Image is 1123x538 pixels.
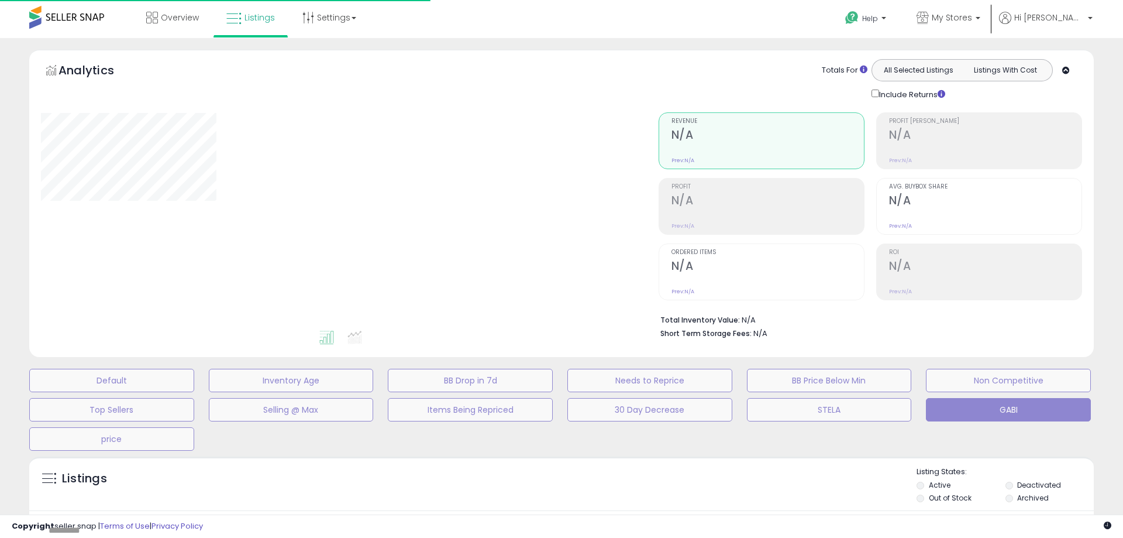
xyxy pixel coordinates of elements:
h2: N/A [889,259,1081,275]
button: Selling @ Max [209,398,374,422]
i: Get Help [845,11,859,25]
button: All Selected Listings [875,63,962,78]
h5: Analytics [58,62,137,81]
div: Totals For [822,65,867,76]
button: Listings With Cost [962,63,1049,78]
span: Help [862,13,878,23]
span: Listings [244,12,275,23]
button: price [29,427,194,451]
a: Help [836,2,898,38]
button: BB Price Below Min [747,369,912,392]
div: seller snap | | [12,521,203,532]
button: Items Being Repriced [388,398,553,422]
li: N/A [660,312,1073,326]
h2: N/A [671,128,864,144]
button: Needs to Reprice [567,369,732,392]
span: Hi [PERSON_NAME] [1014,12,1084,23]
h2: N/A [671,194,864,210]
button: GABI [926,398,1091,422]
button: BB Drop in 7d [388,369,553,392]
span: Revenue [671,118,864,125]
h2: N/A [889,128,1081,144]
span: Avg. Buybox Share [889,184,1081,190]
span: ROI [889,249,1081,256]
button: STELA [747,398,912,422]
span: N/A [753,328,767,339]
strong: Copyright [12,520,54,532]
small: Prev: N/A [889,157,912,164]
small: Prev: N/A [671,288,694,295]
small: Prev: N/A [889,222,912,229]
b: Short Term Storage Fees: [660,328,752,338]
h2: N/A [671,259,864,275]
button: Top Sellers [29,398,194,422]
button: Default [29,369,194,392]
b: Total Inventory Value: [660,315,740,325]
small: Prev: N/A [671,222,694,229]
h2: N/A [889,194,1081,210]
span: Profit [671,184,864,190]
small: Prev: N/A [671,157,694,164]
small: Prev: N/A [889,288,912,295]
button: Non Competitive [926,369,1091,392]
div: Include Returns [863,87,959,101]
span: Ordered Items [671,249,864,256]
button: Inventory Age [209,369,374,392]
span: Profit [PERSON_NAME] [889,118,1081,125]
a: Hi [PERSON_NAME] [999,12,1093,38]
button: 30 Day Decrease [567,398,732,422]
span: My Stores [932,12,972,23]
span: Overview [161,12,199,23]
